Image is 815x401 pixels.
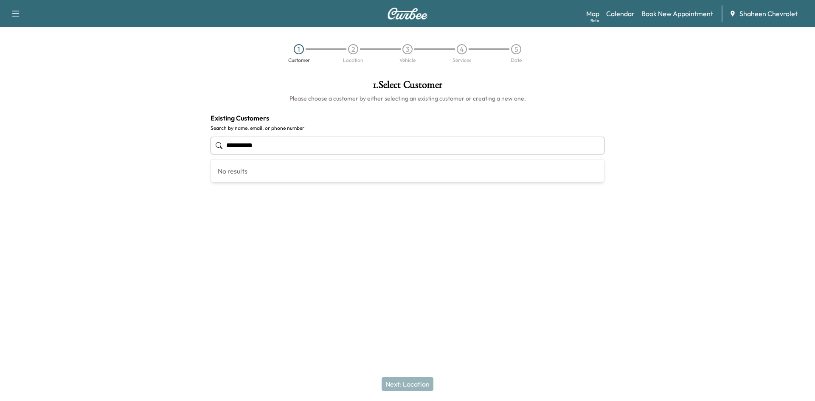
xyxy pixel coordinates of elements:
div: No results [211,160,604,182]
label: Search by name, email, or phone number [211,125,604,132]
div: Services [452,58,471,63]
img: Curbee Logo [387,8,428,20]
div: 5 [511,44,521,54]
a: Book New Appointment [641,8,713,19]
div: Customer [288,58,310,63]
div: Vehicle [399,58,416,63]
div: 1 [294,44,304,54]
div: 3 [402,44,413,54]
h1: 1 . Select Customer [211,80,604,94]
h6: Please choose a customer by either selecting an existing customer or creating a new one. [211,94,604,103]
div: Date [511,58,522,63]
h4: Existing Customers [211,113,604,123]
a: MapBeta [586,8,599,19]
div: 4 [457,44,467,54]
div: Beta [590,17,599,24]
a: Calendar [606,8,635,19]
div: 2 [348,44,358,54]
div: Location [343,58,363,63]
span: Shaheen Chevrolet [739,8,798,19]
